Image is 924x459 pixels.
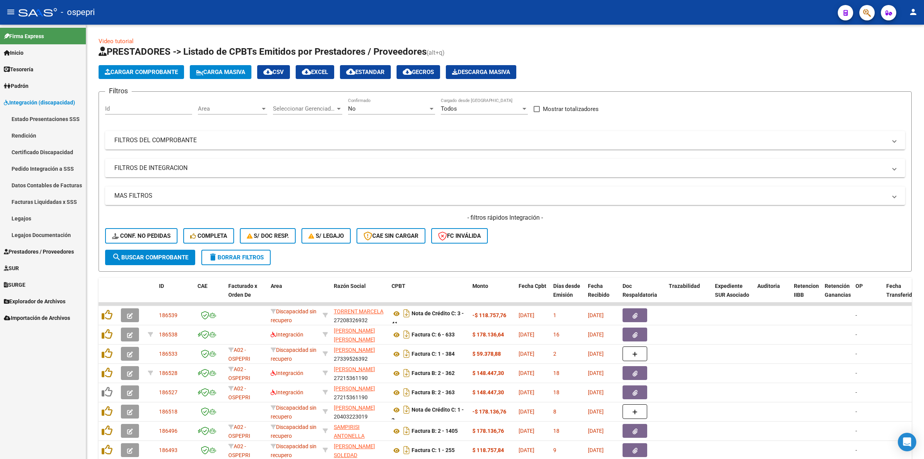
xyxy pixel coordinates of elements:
span: 186539 [159,312,177,318]
datatable-header-cell: Doc Respaldatoria [619,278,666,312]
strong: $ 178.136,64 [472,331,504,338]
h3: Filtros [105,86,132,96]
span: CAE [198,283,208,289]
span: Integración (discapacidad) [4,98,75,107]
i: Descargar documento [402,348,412,360]
span: CSV [263,69,284,76]
span: Prestadores / Proveedores [4,247,74,256]
span: [DATE] [519,312,534,318]
span: [DATE] [519,351,534,357]
span: Explorador de Archivos [4,297,65,306]
mat-icon: menu [6,7,15,17]
span: 2 [553,351,556,357]
span: - [855,370,857,376]
span: Todos [441,105,457,112]
span: CAE SIN CARGAR [363,232,418,239]
button: Conf. no pedidas [105,228,177,244]
strong: Factura C: 1 - 255 [412,447,455,454]
span: A02 - OSPEPRI [228,443,250,458]
span: [DATE] [588,428,604,434]
strong: Factura B: 2 - 363 [412,390,455,396]
i: Descargar documento [402,444,412,456]
div: 27215361190 [334,384,385,400]
span: 186528 [159,370,177,376]
span: Borrar Filtros [208,254,264,261]
span: - [855,351,857,357]
button: Cargar Comprobante [99,65,184,79]
datatable-header-cell: Fecha Cpbt [516,278,550,312]
datatable-header-cell: Retencion IIBB [791,278,822,312]
span: Razón Social [334,283,366,289]
datatable-header-cell: OP [852,278,883,312]
span: 18 [553,389,559,395]
a: Video tutorial [99,38,134,45]
span: (alt+q) [427,49,445,56]
span: Trazabilidad [669,283,700,289]
div: 27215361190 [334,365,385,381]
span: S/ Doc Resp. [247,232,289,239]
span: 1 [553,312,556,318]
mat-panel-title: MAS FILTROS [114,192,887,200]
mat-expansion-panel-header: FILTROS DE INTEGRACION [105,159,905,177]
span: A02 - OSPEPRI [228,424,250,439]
span: Seleccionar Gerenciador [273,105,335,112]
span: Integración [271,331,303,338]
span: Mostrar totalizadores [543,104,599,114]
span: [DATE] [588,447,604,453]
span: [PERSON_NAME] [334,366,375,372]
span: [PERSON_NAME] SOLEDAD [334,443,375,458]
span: Monto [472,283,488,289]
span: Area [198,105,260,112]
span: [DATE] [519,370,534,376]
span: Estandar [346,69,385,76]
span: Días desde Emisión [553,283,580,298]
span: 9 [553,447,556,453]
span: - ospepri [61,4,95,21]
h4: - filtros rápidos Integración - [105,214,905,222]
span: 18 [553,428,559,434]
span: Auditoria [757,283,780,289]
span: Discapacidad sin recupero [271,443,316,458]
span: 186518 [159,409,177,415]
datatable-header-cell: Area [268,278,320,312]
span: ID [159,283,164,289]
span: - [855,409,857,415]
span: 16 [553,331,559,338]
span: Doc Respaldatoria [623,283,657,298]
span: Integración [271,370,303,376]
span: [DATE] [588,389,604,395]
span: PRESTADORES -> Listado de CPBTs Emitidos por Prestadores / Proveedores [99,46,427,57]
span: Carga Masiva [196,69,245,76]
span: Area [271,283,282,289]
span: EXCEL [302,69,328,76]
span: - [855,447,857,453]
span: Completa [190,232,227,239]
span: A02 - OSPEPRI [228,347,250,362]
span: SUR [4,264,19,272]
strong: $ 148.447,30 [472,370,504,376]
span: CPBT [392,283,405,289]
div: 27358862883 [334,423,385,439]
datatable-header-cell: ID [156,278,194,312]
span: A02 - OSPEPRI [228,366,250,381]
span: 8 [553,409,556,415]
div: 20339521515 [334,326,385,343]
mat-panel-title: FILTROS DEL COMPROBANTE [114,136,887,145]
button: Buscar Comprobante [105,250,195,265]
span: SAMPIRISI ANTONELLA [334,424,365,439]
span: [PERSON_NAME] [334,385,375,392]
span: - [855,428,857,434]
mat-panel-title: FILTROS DE INTEGRACION [114,164,887,172]
span: [DATE] [588,331,604,338]
strong: -$ 178.136,76 [472,409,506,415]
span: 18 [553,370,559,376]
span: OP [855,283,863,289]
button: Descarga Masiva [446,65,516,79]
span: FC Inválida [438,232,481,239]
datatable-header-cell: Razón Social [331,278,388,312]
i: Descargar documento [402,328,412,341]
span: Fecha Transferido [886,283,915,298]
div: 27339526392 [334,346,385,362]
strong: Factura C: 6 - 633 [412,332,455,338]
button: Borrar Filtros [201,250,271,265]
